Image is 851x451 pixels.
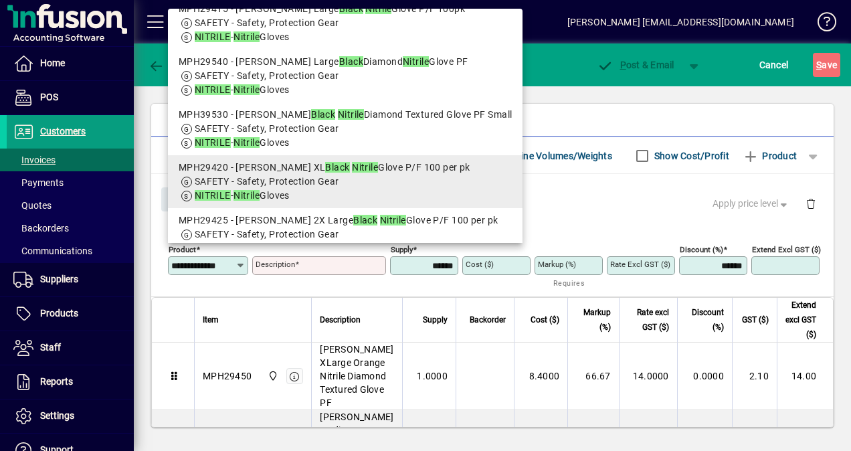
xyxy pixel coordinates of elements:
[195,137,231,148] em: NITRILE
[7,81,134,114] a: POS
[203,369,252,383] div: MPH29450
[13,200,52,211] span: Quotes
[195,190,231,201] em: NITRILE
[195,190,290,201] span: - Gloves
[531,312,559,327] span: Cost ($)
[652,149,729,163] label: Show Cost/Profit
[161,187,207,211] button: Close
[352,162,378,173] em: Nitrile
[677,343,732,410] td: 0.0000
[353,215,377,225] em: Black
[380,215,406,225] em: Nitrile
[391,245,413,254] mat-label: Supply
[597,60,674,70] span: ost & Email
[7,297,134,331] a: Products
[13,246,92,256] span: Communications
[256,260,295,269] mat-label: Description
[756,53,792,77] button: Cancel
[195,17,339,28] span: SAFETY - Safety, Protection Gear
[7,365,134,399] a: Reports
[514,343,567,410] td: 8.4000
[134,53,207,77] app-page-header-button: Back
[628,305,669,335] span: Rate excl GST ($)
[179,213,512,228] div: MPH29425 - [PERSON_NAME] 2X Large Glove P/F 100 per pk
[151,174,834,223] div: Product
[195,84,231,95] em: NITRILE
[40,126,86,137] span: Customers
[808,3,834,46] a: Knowledge Base
[816,60,822,70] span: S
[179,108,512,122] div: MPH39530 - [PERSON_NAME] Diamond Textured Glove PF Small
[158,193,210,205] app-page-header-button: Close
[195,229,339,240] span: SAFETY - Safety, Protection Gear
[567,11,794,33] div: [PERSON_NAME] [EMAIL_ADDRESS][DOMAIN_NAME]
[195,123,339,134] span: SAFETY - Safety, Protection Gear
[169,245,196,254] mat-label: Product
[795,197,827,209] app-page-header-button: Delete
[195,84,290,95] span: - Gloves
[167,189,201,211] span: Close
[7,194,134,217] a: Quotes
[686,305,724,335] span: Discount (%)
[40,308,78,319] span: Products
[795,187,827,219] button: Delete
[610,260,670,269] mat-label: Rate excl GST ($)
[777,343,833,410] td: 14.00
[168,50,523,102] mat-option: MPH29540 - Matthews Large Black Diamond Nitrile Glove PF
[145,53,196,77] button: Back
[179,161,512,175] div: MPH29420 - [PERSON_NAME] XL Glove P/F 100 per pk
[403,56,429,67] em: Nitrile
[195,70,339,81] span: SAFETY - Safety, Protection Gear
[7,331,134,365] a: Staff
[417,369,448,383] span: 1.0000
[816,54,837,76] span: ave
[195,176,339,187] span: SAFETY - Safety, Protection Gear
[168,155,523,208] mat-option: MPH29420 - Matthews XL Black Nitrile Glove P/F 100 per pk
[13,177,64,188] span: Payments
[785,298,816,342] span: Extend excl GST ($)
[179,55,512,69] div: MPH29540 - [PERSON_NAME] Large Diamond Glove PF
[732,343,777,410] td: 2.10
[13,223,69,234] span: Backorders
[7,217,134,240] a: Backorders
[338,109,364,120] em: Nitrile
[195,31,231,42] em: NITRILE
[813,53,840,77] button: Save
[195,137,290,148] span: - Gloves
[553,275,592,304] mat-hint: Requires cost
[311,109,335,120] em: Black
[264,369,280,383] span: Central
[759,54,789,76] span: Cancel
[487,149,612,163] label: Show Line Volumes/Weights
[365,3,391,14] em: Nitrile
[40,274,78,284] span: Suppliers
[7,149,134,171] a: Invoices
[179,2,512,16] div: MPH29415 - [PERSON_NAME] Large Glove P/F 100pk
[466,260,494,269] mat-label: Cost ($)
[590,53,681,77] button: Post & Email
[7,47,134,80] a: Home
[567,343,619,410] td: 66.67
[40,342,61,353] span: Staff
[620,60,626,70] span: P
[320,343,393,410] span: [PERSON_NAME] XLarge Orange Nitrile Diamond Textured Glove PF
[325,162,349,173] em: Black
[233,137,260,148] em: Nitrile
[7,399,134,433] a: Settings
[538,260,576,269] mat-label: Markup (%)
[752,245,821,254] mat-label: Extend excl GST ($)
[7,240,134,262] a: Communications
[233,190,260,201] em: Nitrile
[7,171,134,194] a: Payments
[168,102,523,155] mat-option: MPH39530 - Matthews Black Nitrile Diamond Textured Glove PF Small
[470,312,506,327] span: Backorder
[168,208,523,261] mat-option: MPH29425 - Matthews 2X Large Black Nitrile Glove P/F 100 per pk
[40,410,74,421] span: Settings
[680,245,723,254] mat-label: Discount (%)
[40,376,73,387] span: Reports
[423,312,448,327] span: Supply
[148,60,193,70] span: Back
[707,192,795,216] button: Apply price level
[742,312,769,327] span: GST ($)
[713,197,790,211] span: Apply price level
